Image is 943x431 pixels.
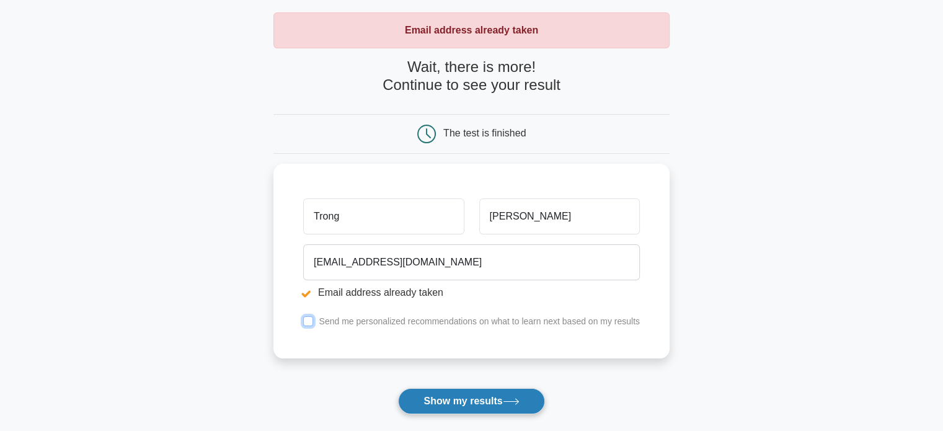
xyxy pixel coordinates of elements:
strong: Email address already taken [405,25,538,35]
label: Send me personalized recommendations on what to learn next based on my results [319,316,640,326]
li: Email address already taken [303,285,640,300]
input: Email [303,244,640,280]
h4: Wait, there is more! Continue to see your result [273,58,670,94]
div: The test is finished [443,128,526,138]
input: First name [303,198,464,234]
button: Show my results [398,388,544,414]
input: Last name [479,198,640,234]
